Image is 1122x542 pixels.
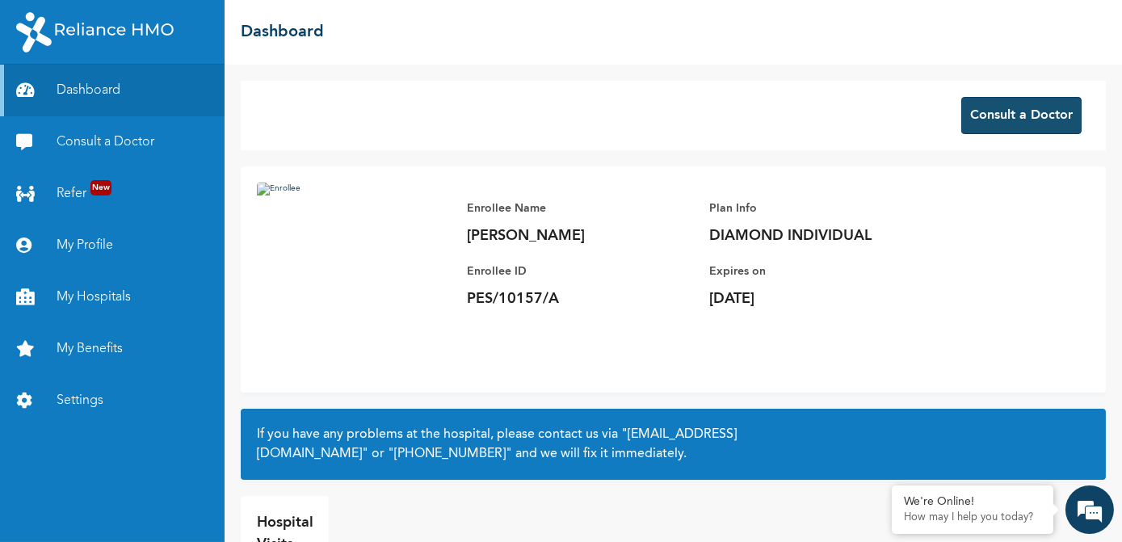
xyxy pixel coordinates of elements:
p: Plan Info [709,199,935,218]
button: Consult a Doctor [961,97,1082,134]
p: PES/10157/A [467,289,693,309]
img: Enrollee [257,183,451,376]
div: Chat with us now [84,90,271,111]
textarea: Type your message and hit 'Enter' [8,400,308,456]
span: New [90,180,111,195]
a: "[PHONE_NUMBER]" [388,447,512,460]
p: Enrollee Name [467,199,693,218]
p: Expires on [709,262,935,281]
h2: If you have any problems at the hospital, please contact us via or and we will fix it immediately. [257,425,1090,464]
p: How may I help you today? [904,511,1041,524]
p: [DATE] [709,289,935,309]
div: FAQs [158,456,309,506]
img: d_794563401_company_1708531726252_794563401 [30,81,65,121]
div: We're Online! [904,495,1041,509]
h2: Dashboard [241,20,324,44]
img: RelianceHMO's Logo [16,12,174,53]
p: Enrollee ID [467,262,693,281]
p: DIAMOND INDIVIDUAL [709,226,935,246]
div: Minimize live chat window [265,8,304,47]
p: [PERSON_NAME] [467,226,693,246]
span: Conversation [8,485,158,496]
span: We're online! [94,183,223,346]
